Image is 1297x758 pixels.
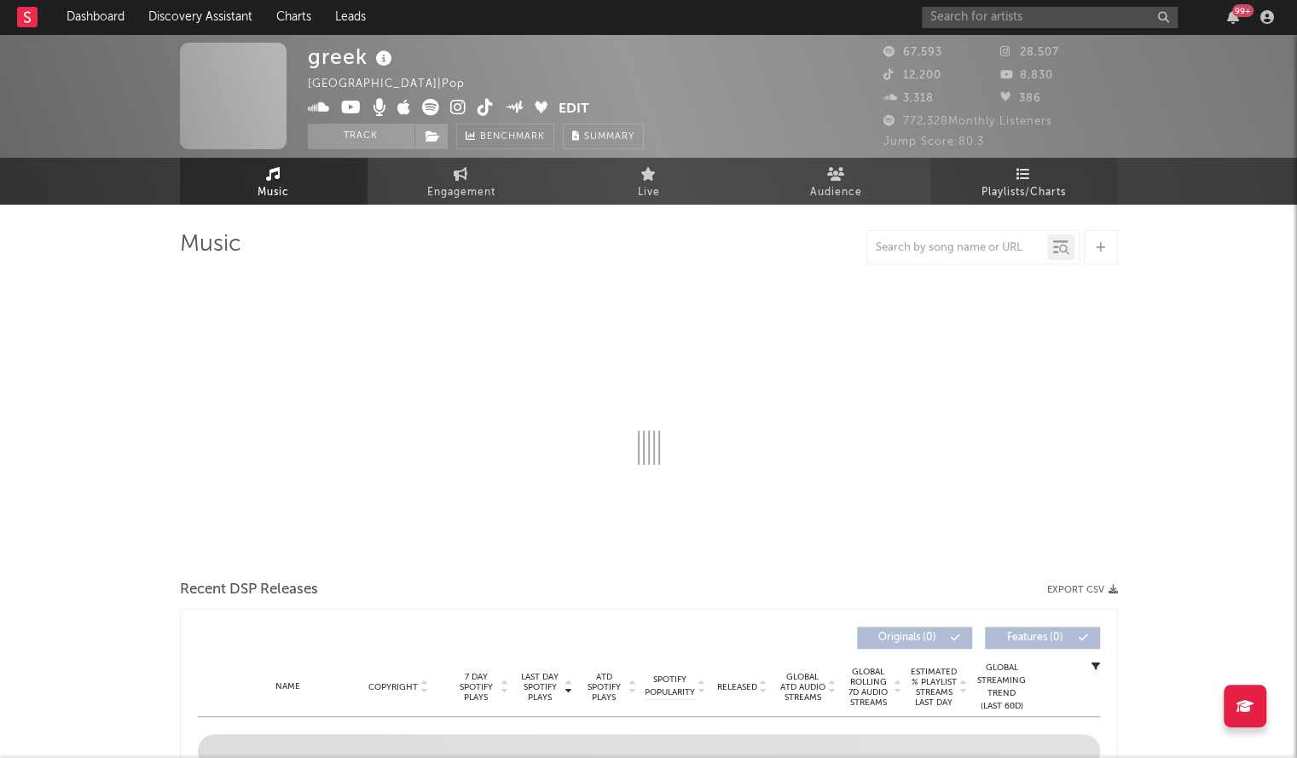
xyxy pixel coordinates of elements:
[582,672,627,703] span: ATD Spotify Plays
[1000,93,1041,104] span: 386
[180,158,368,205] a: Music
[996,633,1074,643] span: Features ( 0 )
[456,124,554,149] a: Benchmark
[232,680,344,693] div: Name
[308,124,414,149] button: Track
[555,158,743,205] a: Live
[368,682,418,692] span: Copyright
[1227,10,1239,24] button: 99+
[584,132,634,142] span: Summary
[308,74,484,95] div: [GEOGRAPHIC_DATA] | Pop
[308,43,397,71] div: greek
[883,93,934,104] span: 3,318
[645,674,695,699] span: Spotify Popularity
[563,124,644,149] button: Summary
[810,182,862,203] span: Audience
[857,627,972,649] button: Originals(0)
[368,158,555,205] a: Engagement
[559,99,589,120] button: Edit
[911,667,958,708] span: Estimated % Playlist Streams Last Day
[883,116,1052,127] span: 772,328 Monthly Listeners
[922,7,1178,28] input: Search for artists
[1047,585,1118,595] button: Export CSV
[930,158,1118,205] a: Playlists/Charts
[845,667,892,708] span: Global Rolling 7D Audio Streams
[981,182,1066,203] span: Playlists/Charts
[883,70,941,81] span: 12,200
[1232,4,1254,17] div: 99 +
[868,633,947,643] span: Originals ( 0 )
[454,672,499,703] span: 7 Day Spotify Plays
[985,627,1100,649] button: Features(0)
[976,662,1028,713] div: Global Streaming Trend (Last 60D)
[867,241,1047,255] input: Search by song name or URL
[518,672,563,703] span: Last Day Spotify Plays
[779,672,826,703] span: Global ATD Audio Streams
[258,182,289,203] span: Music
[638,182,660,203] span: Live
[883,47,942,58] span: 67,593
[180,580,318,600] span: Recent DSP Releases
[1000,70,1053,81] span: 8,830
[743,158,930,205] a: Audience
[717,682,757,692] span: Released
[883,136,984,148] span: Jump Score: 80.3
[1000,47,1059,58] span: 28,507
[427,182,495,203] span: Engagement
[480,127,545,148] span: Benchmark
